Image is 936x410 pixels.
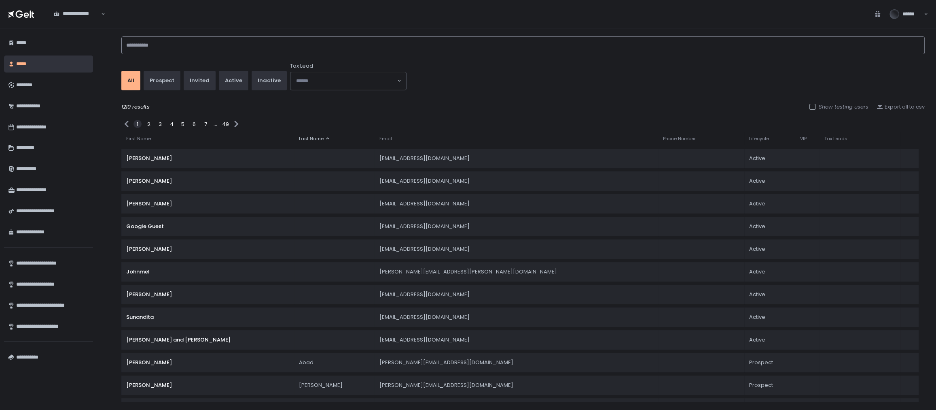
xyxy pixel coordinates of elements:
div: [PERSON_NAME][EMAIL_ADDRESS][DOMAIN_NAME] [379,359,653,366]
div: Abad [299,359,370,366]
div: [PERSON_NAME] [126,382,289,389]
div: Google Guest [126,223,289,230]
span: Phone Number [663,136,696,142]
span: prospect [749,359,773,366]
div: [PERSON_NAME] [299,382,370,389]
span: Tax Leads [824,136,847,142]
div: 5 [179,120,187,128]
span: active [749,223,765,230]
div: [PERSON_NAME] [126,246,289,253]
div: 2 [145,120,153,128]
span: active [749,268,765,275]
div: [PERSON_NAME][EMAIL_ADDRESS][DOMAIN_NAME] [379,382,653,389]
button: inactive [252,71,287,90]
div: [PERSON_NAME] [126,155,289,162]
div: 1210 results [121,103,925,111]
span: active [749,200,765,207]
div: [PERSON_NAME] [126,177,289,185]
button: prospect [144,71,180,90]
div: [EMAIL_ADDRESS][DOMAIN_NAME] [379,223,653,230]
span: active [749,246,765,253]
span: active [749,291,765,298]
span: Tax Lead [290,62,313,70]
span: Email [379,136,392,142]
div: Search for option [290,72,406,90]
div: [PERSON_NAME] [126,359,289,366]
div: [EMAIL_ADDRESS][DOMAIN_NAME] [379,314,653,321]
div: All [127,77,134,84]
div: 7 [201,120,210,128]
div: Search for option [49,6,105,22]
div: ... [214,120,217,128]
div: 49 [221,120,229,128]
div: 4 [167,120,176,128]
span: VIP [800,136,806,142]
div: [EMAIL_ADDRESS][DOMAIN_NAME] [379,291,653,298]
div: Sunandita [126,314,289,321]
div: [EMAIL_ADDRESS][DOMAIN_NAME] [379,336,653,344]
div: [PERSON_NAME][EMAIL_ADDRESS][PERSON_NAME][DOMAIN_NAME] [379,268,653,275]
div: [EMAIL_ADDRESS][DOMAIN_NAME] [379,177,653,185]
div: 1 [133,120,142,128]
button: All [121,71,140,90]
span: Last Name [299,136,324,142]
button: active [219,71,248,90]
div: active [225,77,242,84]
span: First Name [126,136,151,142]
button: invited [184,71,216,90]
span: prospect [749,382,773,389]
div: 6 [190,120,198,128]
div: [PERSON_NAME] [126,200,289,207]
input: Search for option [296,77,396,85]
div: invited [190,77,210,84]
span: active [749,155,765,162]
input: Search for option [54,17,100,26]
div: [EMAIL_ADDRESS][DOMAIN_NAME] [379,200,653,207]
span: active [749,336,765,344]
div: 3 [156,120,164,128]
div: inactive [258,77,281,84]
span: Lifecycle [749,136,769,142]
div: [EMAIL_ADDRESS][DOMAIN_NAME] [379,155,653,162]
div: prospect [150,77,174,84]
div: Johnmel [126,268,289,275]
div: [PERSON_NAME] [126,291,289,298]
div: [EMAIL_ADDRESS][DOMAIN_NAME] [379,246,653,253]
button: Export all to csv [877,103,925,111]
span: active [749,177,765,185]
div: [PERSON_NAME] and [PERSON_NAME] [126,336,289,344]
span: active [749,314,765,321]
